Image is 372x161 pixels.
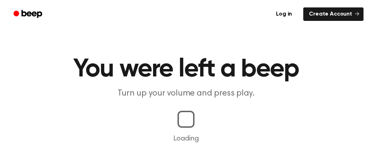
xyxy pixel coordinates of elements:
[303,7,363,21] a: Create Account
[50,88,322,99] p: Turn up your volume and press play.
[9,7,49,21] a: Beep
[9,133,363,144] p: Loading
[269,6,299,22] a: Log in
[9,57,363,82] h1: You were left a beep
